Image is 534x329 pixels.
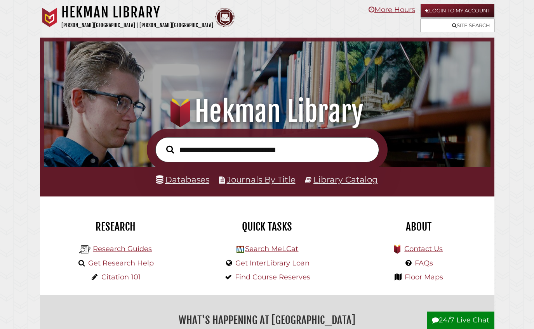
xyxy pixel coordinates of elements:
a: Databases [156,174,209,184]
p: [PERSON_NAME][GEOGRAPHIC_DATA] | [PERSON_NAME][GEOGRAPHIC_DATA] [61,21,213,30]
a: Find Course Reserves [235,273,310,281]
a: FAQs [415,259,433,267]
h2: Research [46,220,186,233]
a: Floor Maps [405,273,443,281]
a: More Hours [369,5,415,14]
a: Library Catalog [313,174,378,184]
img: Hekman Library Logo [79,244,91,255]
a: Site Search [421,19,494,32]
h1: Hekman Library [52,95,482,129]
i: Search [166,145,174,153]
a: Login to My Account [421,4,494,17]
button: Search [162,143,178,155]
img: Hekman Library Logo [237,246,244,253]
a: Research Guides [93,245,152,253]
h1: Hekman Library [61,4,213,21]
a: Search MeLCat [245,245,298,253]
h2: Quick Tasks [197,220,337,233]
h2: What's Happening at [GEOGRAPHIC_DATA] [46,311,489,329]
a: Contact Us [404,245,443,253]
a: Citation 101 [101,273,141,281]
img: Calvin Theological Seminary [215,8,235,27]
h2: About [349,220,489,233]
a: Get Research Help [88,259,154,267]
img: Calvin University [40,8,59,27]
a: Get InterLibrary Loan [235,259,310,267]
a: Journals By Title [227,174,296,184]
